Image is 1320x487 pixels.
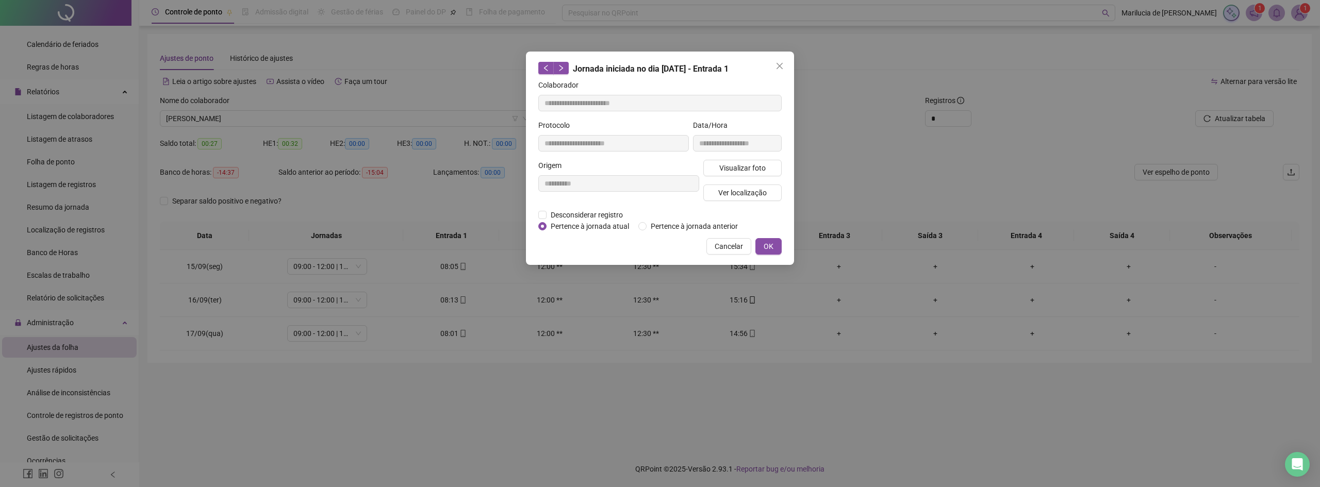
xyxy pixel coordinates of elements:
[538,79,585,91] label: Colaborador
[706,238,751,255] button: Cancelar
[538,120,576,131] label: Protocolo
[703,184,782,201] button: Ver localização
[771,58,788,74] button: Close
[557,64,565,72] span: right
[718,187,767,198] span: Ver localização
[647,221,742,232] span: Pertence à jornada anterior
[542,64,550,72] span: left
[553,62,569,74] button: right
[547,209,627,221] span: Desconsiderar registro
[1285,452,1310,477] div: Open Intercom Messenger
[547,221,633,232] span: Pertence à jornada atual
[755,238,782,255] button: OK
[693,120,734,131] label: Data/Hora
[764,241,773,252] span: OK
[703,160,782,176] button: Visualizar foto
[775,62,784,70] span: close
[538,160,568,171] label: Origem
[538,62,782,75] div: Jornada iniciada no dia [DATE] - Entrada 1
[538,62,554,74] button: left
[715,241,743,252] span: Cancelar
[719,162,766,174] span: Visualizar foto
